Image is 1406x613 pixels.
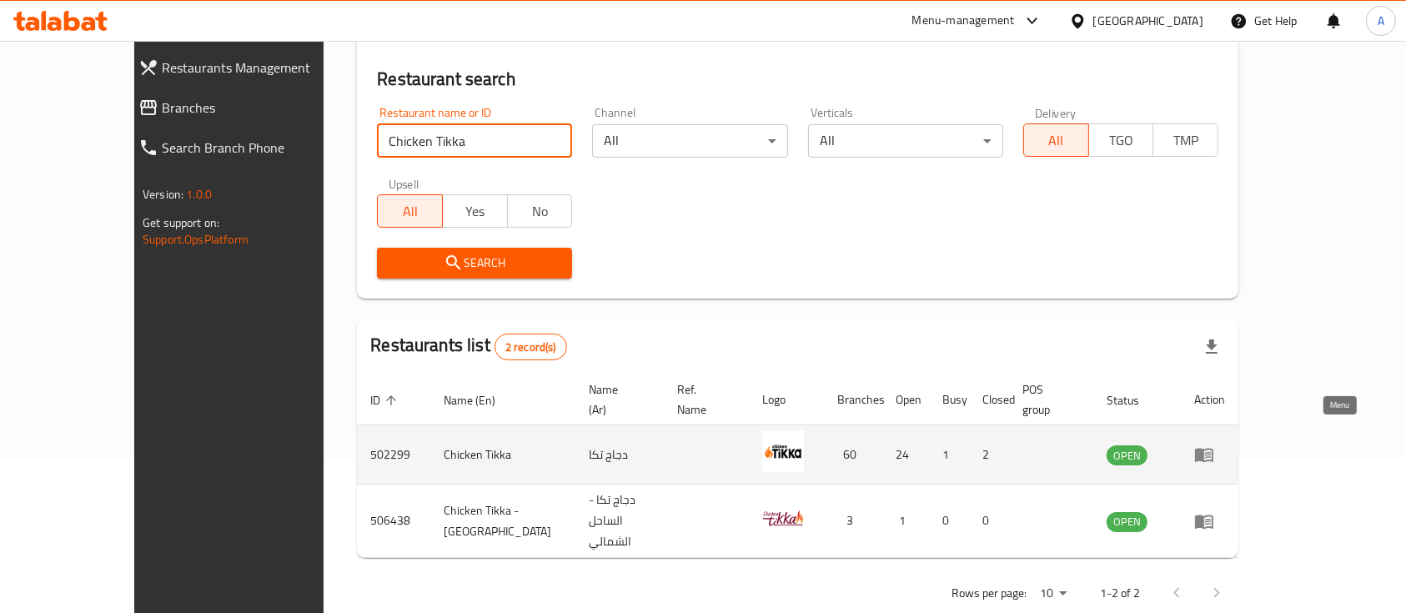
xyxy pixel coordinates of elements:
span: 2 record(s) [495,339,566,355]
label: Upsell [389,178,419,189]
td: 0 [929,485,969,558]
td: 1 [882,485,929,558]
span: ID [370,390,402,410]
td: 0 [969,485,1009,558]
img: Chicken Tikka - North Coast [762,497,804,539]
span: OPEN [1107,446,1147,465]
th: Busy [929,374,969,425]
div: [GEOGRAPHIC_DATA] [1093,12,1203,30]
span: TGO [1096,128,1147,153]
span: All [384,199,436,224]
div: Export file [1192,327,1232,367]
td: 3 [824,485,882,558]
button: TGO [1088,123,1154,157]
h2: Restaurant search [377,67,1218,92]
button: All [1023,123,1089,157]
a: Support.OpsPlatform [143,229,249,250]
span: Search [390,253,559,274]
td: 502299 [357,425,430,485]
td: دجاج تكا - الساحل الشمالي [575,485,664,558]
span: POS group [1022,379,1072,420]
span: Status [1107,390,1161,410]
span: Restaurants Management [162,58,356,78]
td: 24 [882,425,929,485]
div: All [592,124,787,158]
p: Rows per page: [952,583,1027,604]
p: 1-2 of 2 [1100,583,1140,604]
img: Chicken Tikka [762,430,804,472]
td: دجاج تكا [575,425,664,485]
td: 2 [969,425,1009,485]
div: Menu-management [912,11,1015,31]
button: Yes [442,194,508,228]
span: Branches [162,98,356,118]
th: Branches [824,374,882,425]
a: Branches [125,88,369,128]
th: Closed [969,374,1009,425]
th: Open [882,374,929,425]
span: A [1378,12,1384,30]
td: Chicken Tikka [430,425,575,485]
span: Version: [143,183,183,205]
th: Logo [749,374,824,425]
input: Search for restaurant name or ID.. [377,124,572,158]
th: Action [1181,374,1238,425]
button: TMP [1152,123,1218,157]
span: All [1031,128,1082,153]
span: TMP [1160,128,1212,153]
button: All [377,194,443,228]
button: Search [377,248,572,279]
a: Restaurants Management [125,48,369,88]
td: 506438 [357,485,430,558]
td: 1 [929,425,969,485]
span: No [515,199,566,224]
a: Search Branch Phone [125,128,369,168]
span: Get support on: [143,212,219,234]
span: Ref. Name [677,379,729,420]
td: 60 [824,425,882,485]
span: Name (En) [444,390,517,410]
h2: Restaurants list [370,333,566,360]
label: Delivery [1035,107,1077,118]
div: Total records count [495,334,567,360]
span: Search Branch Phone [162,138,356,158]
span: Yes [449,199,501,224]
span: OPEN [1107,512,1147,531]
div: OPEN [1107,512,1147,532]
span: 1.0.0 [186,183,212,205]
button: No [507,194,573,228]
table: enhanced table [357,374,1238,558]
td: Chicken Tikka - [GEOGRAPHIC_DATA] [430,485,575,558]
span: Name (Ar) [589,379,644,420]
div: Rows per page: [1033,581,1073,606]
div: All [808,124,1003,158]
